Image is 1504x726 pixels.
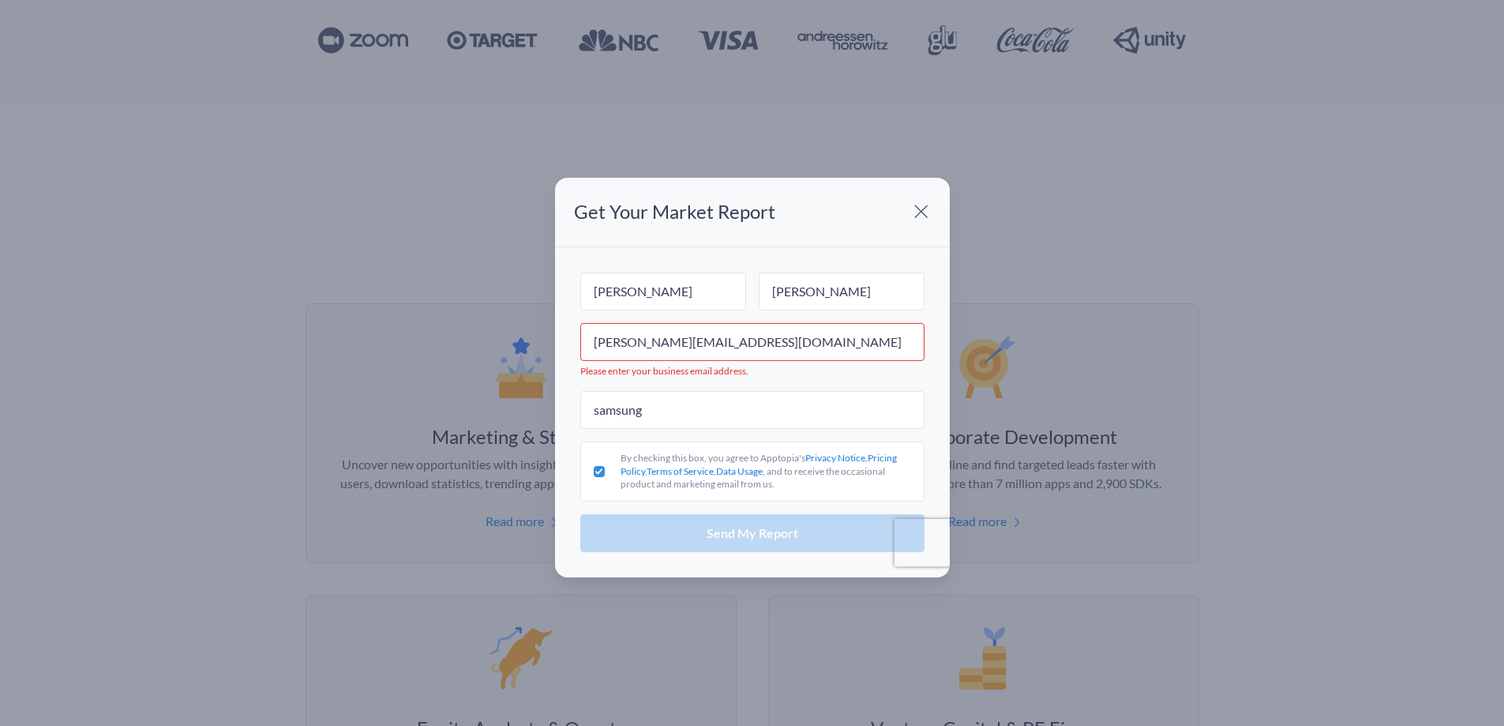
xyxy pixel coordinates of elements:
[580,364,925,378] div: Please enter your business email address.
[594,466,605,477] input: By checking this box, you agree to Apptopia'sPrivacy Notice,Pricing Policy,Terms of Service,Data ...
[580,391,925,429] input: Job Title
[805,452,865,464] a: Privacy Notice
[621,452,897,491] span: By checking this box, you agree to Apptopia's , , , , and to receive the occasional product and m...
[647,465,714,476] a: Terms of Service
[895,519,1097,566] iframe: reCAPTCHA
[580,323,925,361] input: Business Email
[759,273,925,310] input: Last Name
[580,273,746,310] input: First Name
[621,452,897,477] a: Pricing Policy
[716,465,763,476] a: Data Usage
[574,201,775,222] p: Get Your Market Report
